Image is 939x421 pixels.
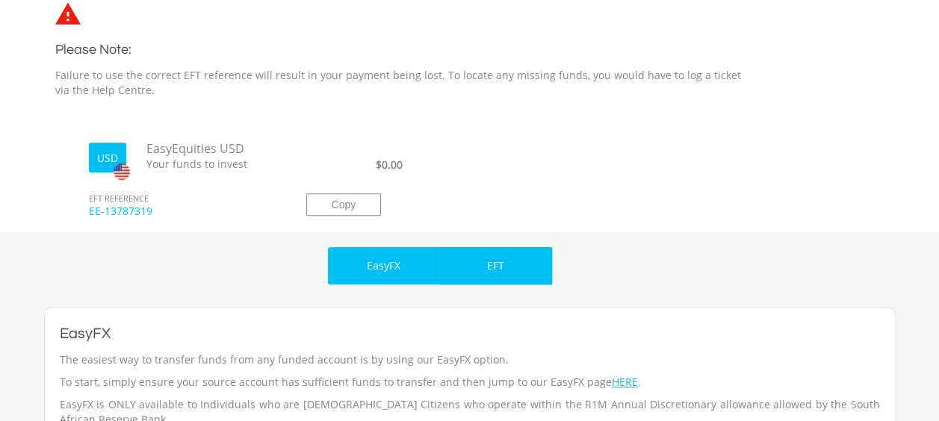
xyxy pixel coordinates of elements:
[135,140,285,158] span: EasyEquities USD
[55,68,757,98] p: Failure to use the correct EFT reference will result in your payment being lost. To locate any mi...
[135,157,285,172] span: Your funds to invest
[55,40,757,60] h3: Please Note:
[376,158,403,172] span: $0.00
[306,193,381,216] button: Copy
[487,258,504,273] p: EFT
[60,352,880,367] p: The easiest way to transfer funds from any funded account is by using our EasyFX option.
[60,322,880,345] h2: EasyFX
[97,151,118,166] label: USD
[55,2,81,25] img: statements-icon-error-satrix.svg
[612,375,638,389] a: HERE
[367,258,400,273] p: EasyFX
[78,172,284,205] span: EFT REFERENCE
[60,375,880,390] p: To start, simply ensure your source account has sufficient funds to transfer and then jump to our...
[78,204,284,232] span: EE-13787319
